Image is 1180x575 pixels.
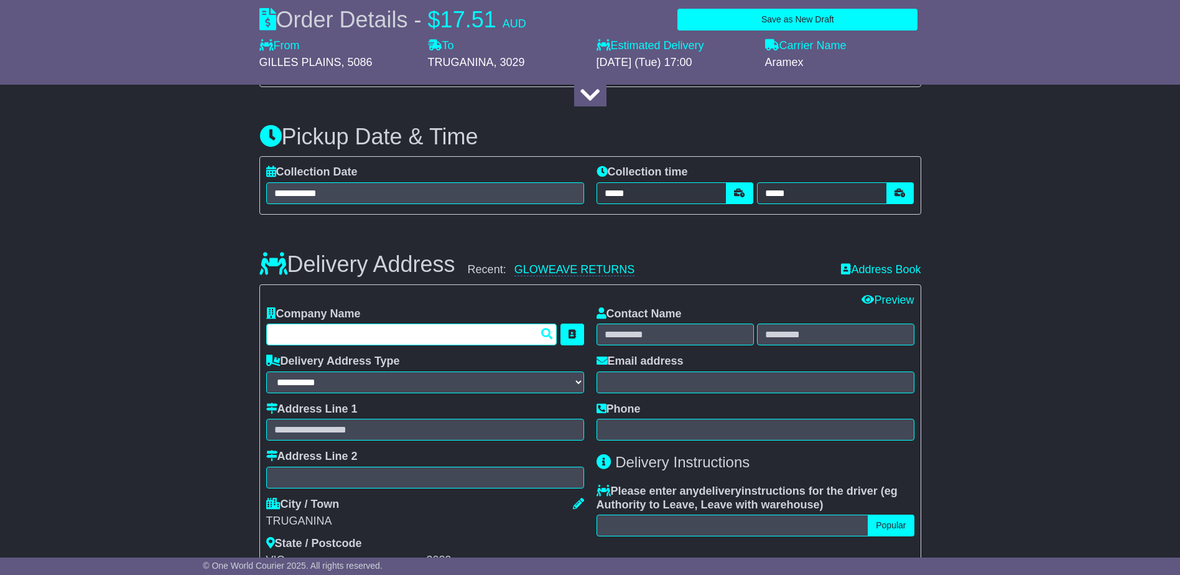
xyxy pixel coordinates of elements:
a: GLOWEAVE RETURNS [514,263,635,276]
span: $ [428,7,440,32]
span: , 3029 [494,56,525,68]
label: Please enter any instructions for the driver ( ) [597,485,914,512]
div: Order Details - [259,6,526,33]
label: Estimated Delivery [597,39,753,53]
label: To [428,39,454,53]
span: AUD [503,17,526,30]
label: Company Name [266,307,361,321]
span: , 5086 [341,56,373,68]
span: GILLES PLAINS [259,56,341,68]
a: Preview [862,294,914,306]
label: Phone [597,403,641,416]
div: TRUGANINA [266,515,584,528]
label: From [259,39,300,53]
span: TRUGANINA [428,56,494,68]
label: City / Town [266,498,340,512]
div: [DATE] (Tue) 17:00 [597,56,753,70]
div: Aramex [765,56,921,70]
label: Email address [597,355,684,368]
label: Carrier Name [765,39,847,53]
div: VIC [266,554,424,568]
button: Popular [868,515,914,536]
label: State / Postcode [266,537,362,551]
label: Address Line 2 [266,450,358,464]
span: 17.51 [440,7,496,32]
label: Collection Date [266,166,358,179]
span: Delivery Instructions [615,454,750,470]
div: 3029 [427,554,584,568]
label: Delivery Address Type [266,355,400,368]
div: Recent: [468,263,829,277]
h3: Delivery Address [259,252,455,277]
label: Address Line 1 [266,403,358,416]
span: © One World Courier 2025. All rights reserved. [203,561,383,571]
span: delivery [699,485,741,497]
a: Address Book [841,263,921,276]
span: eg Authority to Leave, Leave with warehouse [597,485,898,511]
button: Save as New Draft [677,9,918,30]
h3: Pickup Date & Time [259,124,921,149]
label: Collection time [597,166,688,179]
label: Contact Name [597,307,682,321]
